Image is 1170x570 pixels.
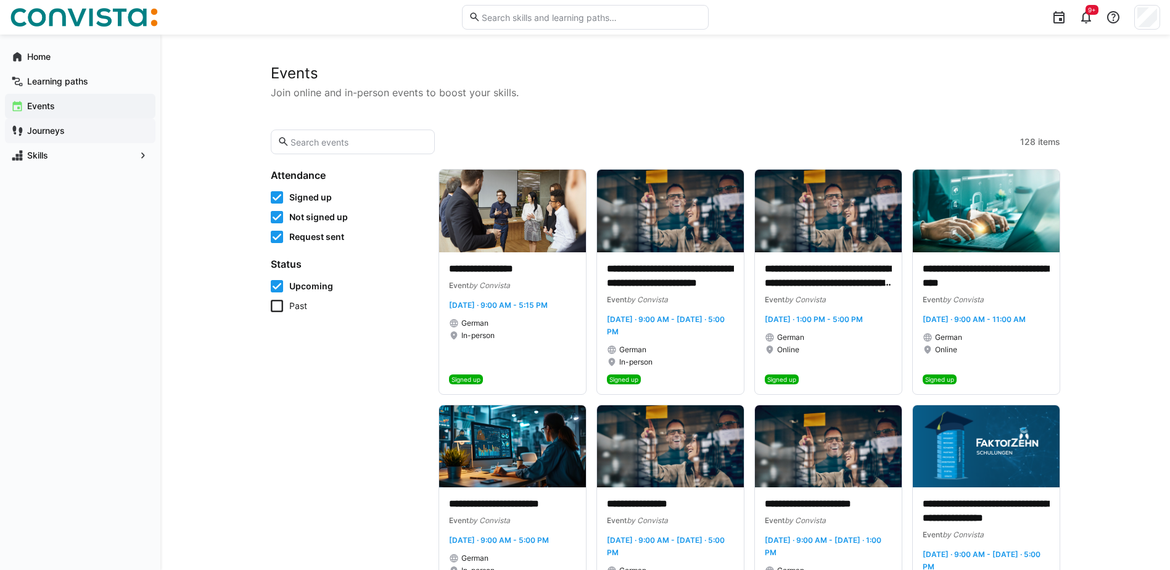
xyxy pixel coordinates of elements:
[627,295,668,304] span: by Convista
[289,136,428,147] input: Search events
[765,535,881,557] span: [DATE] · 9:00 AM - [DATE] · 1:00 PM
[469,516,510,525] span: by Convista
[480,12,701,23] input: Search skills and learning paths…
[923,530,942,539] span: Event
[627,516,668,525] span: by Convista
[765,295,785,304] span: Event
[461,553,488,563] span: German
[935,345,957,355] span: Online
[469,281,510,290] span: by Convista
[289,280,333,292] span: Upcoming
[271,85,1060,100] p: Join online and in-person events to boost your skills.
[449,535,549,545] span: [DATE] · 9:00 AM - 5:00 PM
[765,315,863,324] span: [DATE] · 1:00 PM - 5:00 PM
[461,331,495,341] span: In-person
[271,64,1060,83] h2: Events
[449,281,469,290] span: Event
[451,376,480,383] span: Signed up
[449,516,469,525] span: Event
[439,405,586,488] img: image
[1088,6,1096,14] span: 9+
[935,332,962,342] span: German
[755,170,902,252] img: image
[923,295,942,304] span: Event
[289,231,344,243] span: Request sent
[777,332,804,342] span: German
[619,345,646,355] span: German
[1038,136,1060,148] span: items
[925,376,954,383] span: Signed up
[619,357,653,367] span: In-person
[607,295,627,304] span: Event
[913,170,1060,252] img: image
[785,295,826,304] span: by Convista
[289,211,348,223] span: Not signed up
[607,535,725,557] span: [DATE] · 9:00 AM - [DATE] · 5:00 PM
[597,170,744,252] img: image
[449,300,548,310] span: [DATE] · 9:00 AM - 5:15 PM
[271,169,424,181] h4: Attendance
[609,376,638,383] span: Signed up
[923,315,1026,324] span: [DATE] · 9:00 AM - 11:00 AM
[439,170,586,252] img: image
[271,258,424,270] h4: Status
[765,516,785,525] span: Event
[755,405,902,488] img: image
[913,405,1060,488] img: image
[607,516,627,525] span: Event
[777,345,799,355] span: Online
[767,376,796,383] span: Signed up
[785,516,826,525] span: by Convista
[942,530,984,539] span: by Convista
[461,318,488,328] span: German
[289,300,307,312] span: Past
[942,295,984,304] span: by Convista
[1020,136,1036,148] span: 128
[607,315,725,336] span: [DATE] · 9:00 AM - [DATE] · 5:00 PM
[289,191,332,204] span: Signed up
[597,405,744,488] img: image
